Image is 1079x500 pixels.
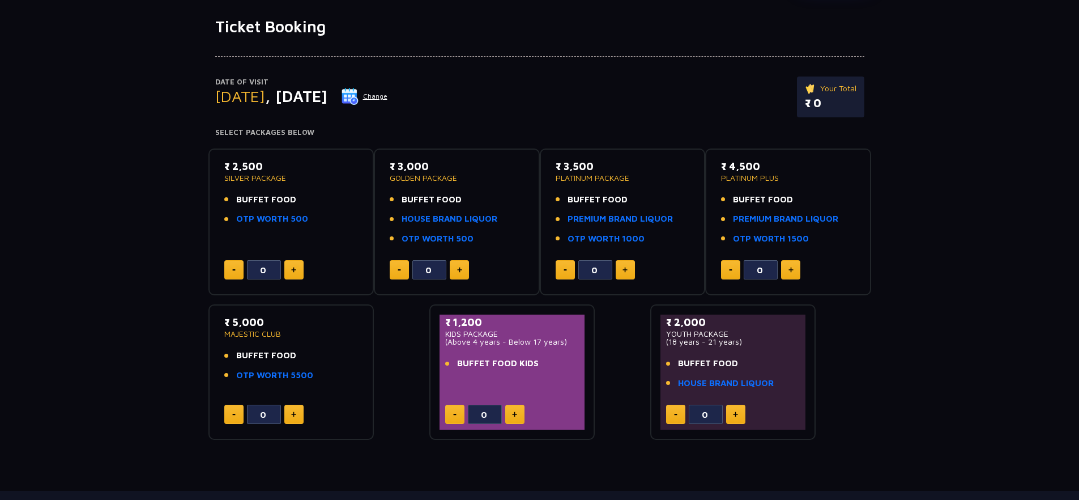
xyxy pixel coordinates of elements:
[733,193,793,206] span: BUFFET FOOD
[224,315,359,330] p: ₹ 5,000
[805,95,856,112] p: ₹ 0
[341,87,388,105] button: Change
[291,412,296,417] img: plus
[733,412,738,417] img: plus
[224,174,359,182] p: SILVER PACKAGE
[556,174,690,182] p: PLATINUM PACKAGE
[402,193,462,206] span: BUFFET FOOD
[215,128,864,137] h4: Select Packages Below
[622,267,628,273] img: plus
[453,414,457,416] img: minus
[666,315,800,330] p: ₹ 2,000
[678,357,738,370] span: BUFFET FOOD
[678,377,774,390] a: HOUSE BRAND LIQUOR
[445,315,579,330] p: ₹ 1,200
[556,159,690,174] p: ₹ 3,500
[733,232,809,245] a: OTP WORTH 1500
[568,232,645,245] a: OTP WORTH 1000
[402,232,474,245] a: OTP WORTH 500
[805,82,817,95] img: ticket
[805,82,856,95] p: Your Total
[788,267,794,273] img: plus
[674,414,677,416] img: minus
[666,330,800,338] p: YOUTH PACKAGE
[666,338,800,346] p: (18 years - 21 years)
[236,193,296,206] span: BUFFET FOOD
[721,159,855,174] p: ₹ 4,500
[224,159,359,174] p: ₹ 2,500
[729,269,732,271] img: minus
[232,269,236,271] img: minus
[402,213,497,226] a: HOUSE BRAND LIQUOR
[445,330,579,338] p: KIDS PACKAGE
[236,369,313,382] a: OTP WORTH 5500
[390,174,524,182] p: GOLDEN PACKAGE
[390,159,524,174] p: ₹ 3,000
[457,267,462,273] img: plus
[564,269,567,271] img: minus
[291,267,296,273] img: plus
[568,193,628,206] span: BUFFET FOOD
[215,87,265,105] span: [DATE]
[236,213,308,226] a: OTP WORTH 500
[398,269,401,271] img: minus
[445,338,579,346] p: (Above 4 years - Below 17 years)
[457,357,539,370] span: BUFFET FOOD KIDS
[512,412,517,417] img: plus
[721,174,855,182] p: PLATINUM PLUS
[215,77,388,88] p: Date of Visit
[232,414,236,416] img: minus
[215,17,864,36] h1: Ticket Booking
[733,213,838,226] a: PREMIUM BRAND LIQUOR
[265,87,327,105] span: , [DATE]
[236,349,296,362] span: BUFFET FOOD
[224,330,359,338] p: MAJESTIC CLUB
[568,213,673,226] a: PREMIUM BRAND LIQUOR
